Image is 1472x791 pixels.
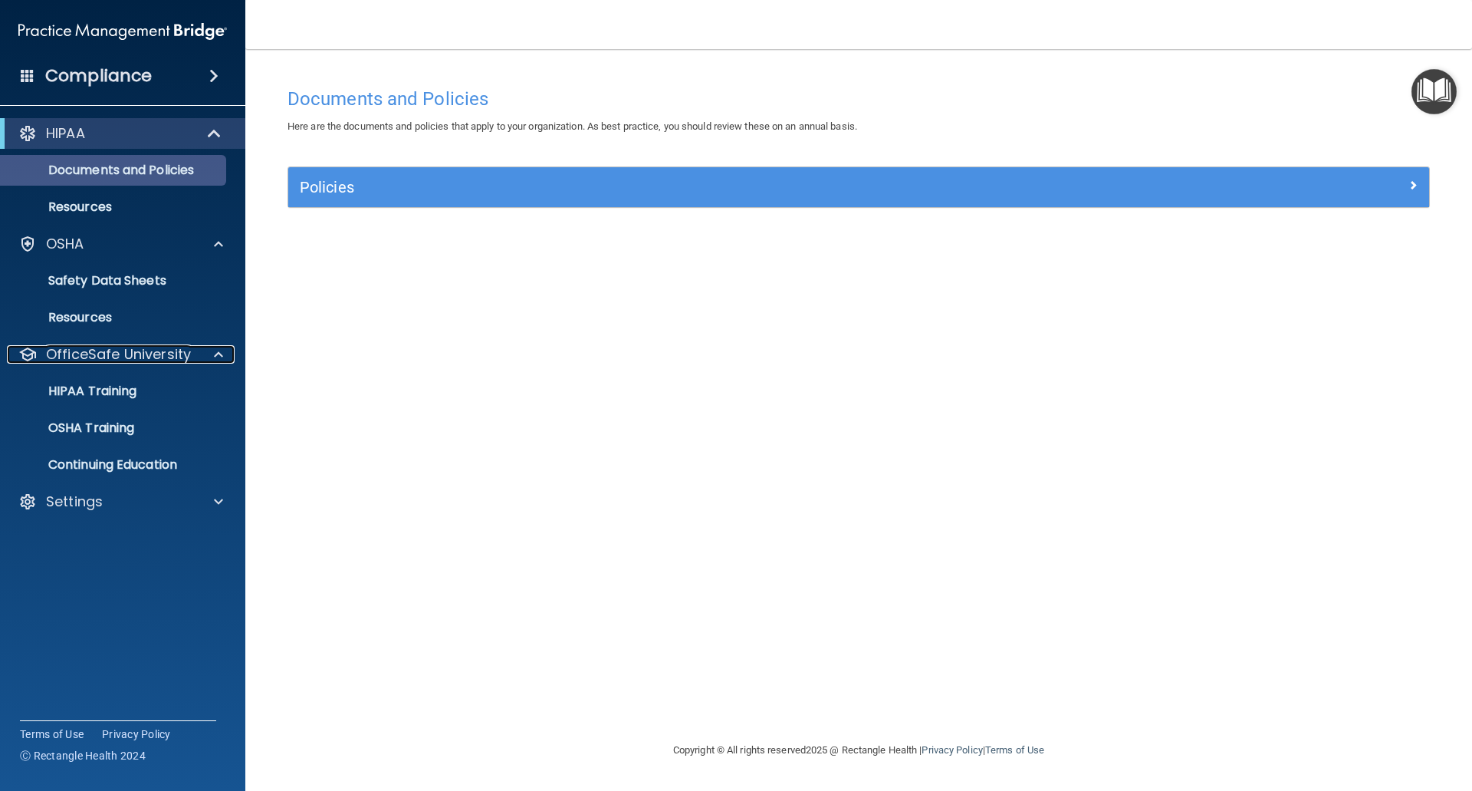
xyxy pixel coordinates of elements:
[10,457,219,473] p: Continuing Education
[18,493,223,511] a: Settings
[20,727,84,742] a: Terms of Use
[46,235,84,253] p: OSHA
[102,727,171,742] a: Privacy Policy
[18,124,222,143] a: HIPAA
[287,89,1430,109] h4: Documents and Policies
[985,744,1044,756] a: Terms of Use
[10,163,219,178] p: Documents and Policies
[300,175,1418,199] a: Policies
[10,384,136,399] p: HIPAA Training
[46,124,85,143] p: HIPAA
[300,179,1132,196] h5: Policies
[18,16,227,47] img: PMB logo
[10,310,219,325] p: Resources
[287,120,857,132] span: Here are the documents and policies that apply to your organization. As best practice, you should...
[46,493,103,511] p: Settings
[922,744,982,756] a: Privacy Policy
[579,726,1138,775] div: Copyright © All rights reserved 2025 @ Rectangle Health | |
[46,345,191,364] p: OfficeSafe University
[45,65,152,87] h4: Compliance
[1411,69,1457,114] button: Open Resource Center
[10,420,134,436] p: OSHA Training
[18,235,223,253] a: OSHA
[10,273,219,288] p: Safety Data Sheets
[10,199,219,215] p: Resources
[18,345,223,364] a: OfficeSafe University
[20,748,146,763] span: Ⓒ Rectangle Health 2024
